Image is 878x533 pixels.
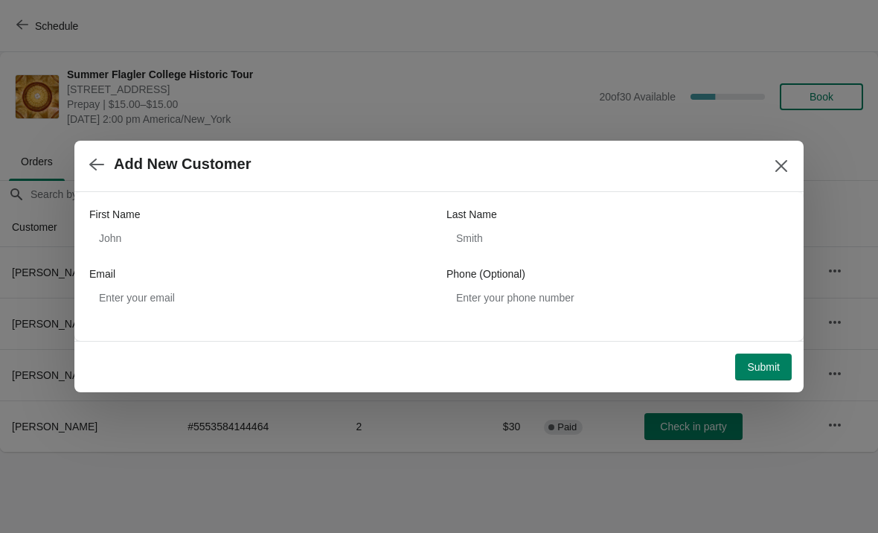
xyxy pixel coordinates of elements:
[446,207,497,222] label: Last Name
[89,284,432,311] input: Enter your email
[89,266,115,281] label: Email
[446,284,789,311] input: Enter your phone number
[446,266,525,281] label: Phone (Optional)
[735,354,792,380] button: Submit
[114,156,251,173] h2: Add New Customer
[446,225,789,252] input: Smith
[89,225,432,252] input: John
[747,361,780,373] span: Submit
[89,207,140,222] label: First Name
[768,153,795,179] button: Close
